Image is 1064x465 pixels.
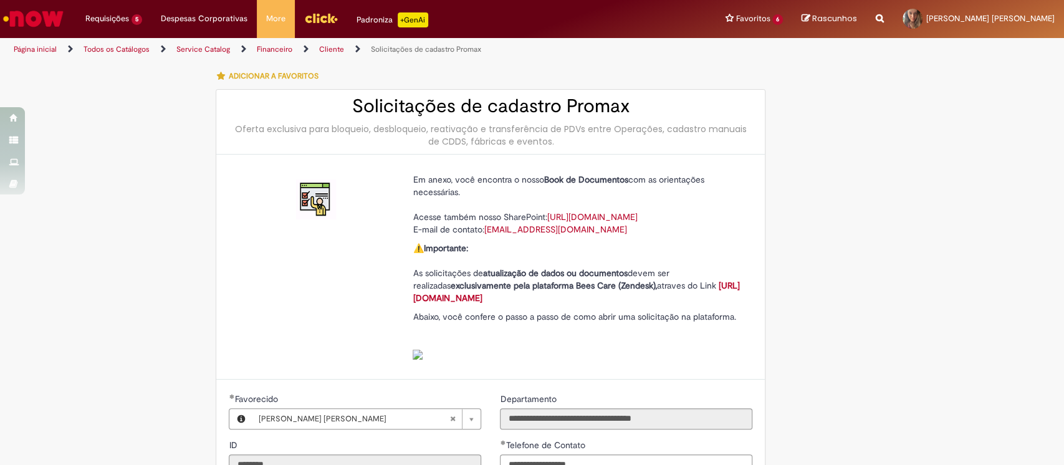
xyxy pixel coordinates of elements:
span: Obrigatório Preenchido [500,440,506,445]
button: Favorecido, Visualizar este registro Clara da Cruz de Oliveira [229,409,252,429]
a: Rascunhos [802,13,857,25]
h2: Solicitações de cadastro Promax [229,96,752,117]
span: [PERSON_NAME] [PERSON_NAME] [258,409,449,429]
input: Departamento [500,408,752,429]
img: Solicitações de cadastro Promax [296,180,336,219]
a: Financeiro [257,44,292,54]
span: Somente leitura - ID [229,439,239,451]
img: ServiceNow [1,6,65,31]
span: Requisições [85,12,129,25]
a: [EMAIL_ADDRESS][DOMAIN_NAME] [484,224,626,235]
span: Obrigatório Preenchido [229,394,234,399]
span: More [266,12,285,25]
span: Necessários - Favorecido [234,393,280,405]
strong: Book de Documentos [544,174,628,185]
a: Cliente [319,44,344,54]
div: Padroniza [357,12,428,27]
p: +GenAi [398,12,428,27]
div: Oferta exclusiva para bloqueio, desbloqueio, reativação e transferência de PDVs entre Operações, ... [229,123,752,148]
span: Rascunhos [812,12,857,24]
img: click_logo_yellow_360x200.png [304,9,338,27]
a: Página inicial [14,44,57,54]
button: Adicionar a Favoritos [216,63,325,89]
a: [PERSON_NAME] [PERSON_NAME]Limpar campo Favorecido [252,409,481,429]
strong: atualização de dados ou documentos [482,267,627,279]
img: sys_attachment.do [413,350,423,360]
a: Todos os Catálogos [84,44,150,54]
a: Service Catalog [176,44,230,54]
p: ⚠️ As solicitações de devem ser realizadas atraves do Link [413,242,743,304]
strong: exclusivamente pela plataforma Bees Care (Zendesk), [450,280,656,291]
abbr: Limpar campo Favorecido [443,409,462,429]
a: Solicitações de cadastro Promax [371,44,481,54]
span: Adicionar a Favoritos [228,71,318,81]
a: [URL][DOMAIN_NAME] [547,211,637,223]
label: Somente leitura - ID [229,439,239,451]
p: Em anexo, você encontra o nosso com as orientações necessárias. Acesse também nosso SharePoint: E... [413,173,743,236]
a: [URL][DOMAIN_NAME] [413,280,739,304]
label: Somente leitura - Departamento [500,393,558,405]
p: Abaixo, você confere o passo a passo de como abrir uma solicitação na plataforma. [413,310,743,360]
span: Somente leitura - Departamento [500,393,558,405]
strong: Importante: [423,242,467,254]
span: 5 [132,14,142,25]
span: Despesas Corporativas [161,12,247,25]
span: 6 [772,14,783,25]
span: Favoritos [736,12,770,25]
span: [PERSON_NAME] [PERSON_NAME] [926,13,1055,24]
span: Telefone de Contato [506,439,587,451]
ul: Trilhas de página [9,38,700,61]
